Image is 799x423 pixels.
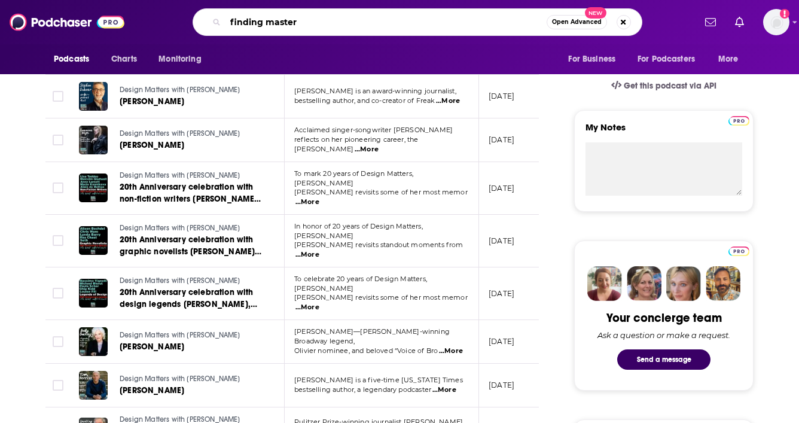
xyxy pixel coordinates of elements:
p: [DATE] [489,135,514,145]
span: [PERSON_NAME] is a five-time [US_STATE] Times [294,376,463,384]
a: Design Matters with [PERSON_NAME] [120,223,263,234]
span: Logged in as mijal [763,9,789,35]
span: ...More [295,303,319,312]
a: Pro website [728,114,749,126]
img: Podchaser - Follow, Share and Rate Podcasts [10,11,124,34]
p: [DATE] [489,380,514,390]
button: open menu [560,48,630,71]
span: ...More [432,385,456,395]
p: [DATE] [489,236,514,246]
span: Toggle select row [53,91,63,102]
span: Get this podcast via API [624,81,716,91]
span: More [718,51,739,68]
span: [PERSON_NAME] [120,385,184,395]
span: To celebrate 20 years of Design Matters, [PERSON_NAME] [294,275,427,293]
button: Show profile menu [763,9,789,35]
a: Design Matters with [PERSON_NAME] [120,374,262,385]
a: Design Matters with [PERSON_NAME] [120,276,263,287]
a: Show notifications dropdown [700,12,721,32]
span: For Business [568,51,615,68]
span: Acclaimed singer-songwriter [PERSON_NAME] [294,126,453,134]
span: Open Advanced [552,19,602,25]
span: [PERSON_NAME] revisits some of her most memor [294,293,468,302]
svg: Add a profile image [780,9,789,19]
a: Pro website [728,245,749,256]
span: Toggle select row [53,182,63,193]
span: Toggle select row [53,288,63,299]
div: Search podcasts, credits, & more... [193,8,642,36]
span: Design Matters with [PERSON_NAME] [120,276,240,285]
span: Design Matters with [PERSON_NAME] [120,375,240,383]
span: Design Matters with [PERSON_NAME] [120,86,240,94]
button: open menu [710,48,754,71]
span: ...More [436,96,460,106]
span: Design Matters with [PERSON_NAME] [120,171,240,179]
span: 20th Anniversary celebration with graphic novelists [PERSON_NAME], [PERSON_NAME], [PERSON_NAME], ... [120,235,261,293]
span: Design Matters with [PERSON_NAME] [120,129,240,138]
span: reflects on her pioneering career, the [PERSON_NAME] [294,135,419,153]
span: In honor of 20 years of Design Matters, [PERSON_NAME] [294,222,423,240]
span: New [585,7,606,19]
span: ...More [355,145,379,154]
span: bestselling author, and co-creator of Freak [294,96,435,105]
span: ...More [295,197,319,207]
span: Design Matters with [PERSON_NAME] [120,331,240,339]
span: Toggle select row [53,135,63,145]
span: [PERSON_NAME] revisits standout moments from [294,241,463,249]
img: Podchaser Pro [728,116,749,126]
button: open menu [630,48,712,71]
a: Design Matters with [PERSON_NAME] [120,171,263,181]
img: Podchaser Pro [728,247,749,256]
img: User Profile [763,9,789,35]
a: Design Matters with [PERSON_NAME] [120,129,262,139]
span: Design Matters with [PERSON_NAME] [120,224,240,232]
p: [DATE] [489,183,514,193]
a: Design Matters with [PERSON_NAME] [120,85,262,96]
input: Search podcasts, credits, & more... [225,13,547,32]
img: Sydney Profile [587,266,622,301]
button: open menu [150,48,216,71]
label: My Notes [585,121,742,142]
span: 20th Anniversary celebration with non-fiction writers [PERSON_NAME], [PERSON_NAME], [PERSON_NAME]... [120,182,261,240]
span: Toggle select row [53,380,63,391]
p: [DATE] [489,91,514,101]
a: [PERSON_NAME] [120,139,262,151]
img: Jon Profile [706,266,740,301]
a: 20th Anniversary celebration with graphic novelists [PERSON_NAME], [PERSON_NAME], [PERSON_NAME], ... [120,234,263,258]
span: ...More [295,250,319,260]
span: [PERSON_NAME] revisits some of her most memor [294,188,468,196]
span: [PERSON_NAME] is an award-winning journalist, [294,87,456,95]
a: [PERSON_NAME] [120,385,262,397]
img: Barbara Profile [627,266,661,301]
a: [PERSON_NAME] [120,96,262,108]
span: ...More [439,346,463,356]
span: [PERSON_NAME] [120,96,184,106]
span: 20th Anniversary celebration with design legends [PERSON_NAME], [PERSON_NAME], [PERSON_NAME], [PE... [120,287,257,345]
span: [PERSON_NAME] [120,140,184,150]
span: Toggle select row [53,235,63,246]
span: Podcasts [54,51,89,68]
a: 20th Anniversary celebration with non-fiction writers [PERSON_NAME], [PERSON_NAME], [PERSON_NAME]... [120,181,263,205]
a: 20th Anniversary celebration with design legends [PERSON_NAME], [PERSON_NAME], [PERSON_NAME], [PE... [120,287,263,311]
div: Ask a question or make a request. [597,330,730,340]
a: Show notifications dropdown [730,12,749,32]
a: Design Matters with [PERSON_NAME] [120,330,262,341]
span: [PERSON_NAME] [120,342,184,352]
span: bestselling author, a legendary podcaster [294,385,431,394]
a: Charts [103,48,144,71]
button: open menu [45,48,105,71]
span: Monitoring [158,51,201,68]
span: Toggle select row [53,336,63,347]
span: To mark 20 years of Design Matters, [PERSON_NAME] [294,169,413,187]
span: Charts [111,51,137,68]
button: Send a message [617,349,710,370]
p: [DATE] [489,336,514,346]
span: For Podcasters [638,51,695,68]
p: [DATE] [489,288,514,299]
div: Your concierge team [606,311,722,325]
a: Get this podcast via API [602,71,726,101]
span: [PERSON_NAME]—[PERSON_NAME]-winning Broadway legend, [294,327,450,345]
span: Olivier nominee, and beloved “Voice of Bro [294,346,438,355]
button: Open AdvancedNew [547,15,607,29]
